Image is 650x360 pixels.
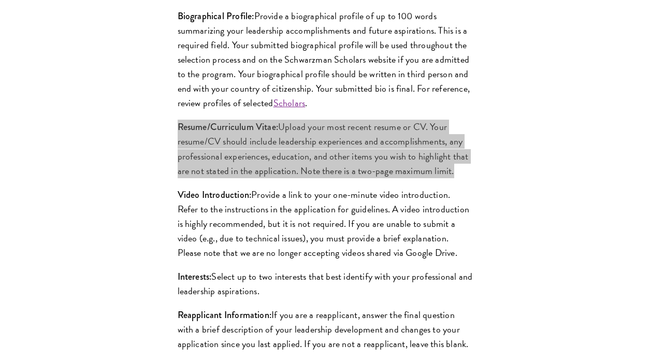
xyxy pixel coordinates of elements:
[178,9,254,23] strong: Biographical Profile:
[273,96,306,110] a: Scholars
[178,120,473,178] p: Upload your most recent resume or CV. Your resume/CV should include leadership experiences and ac...
[178,308,272,322] strong: Reapplicant Information:
[178,188,252,201] strong: Video Introduction:
[178,270,212,283] strong: Interests:
[178,269,473,298] p: Select up to two interests that best identify with your professional and leadership aspirations.
[178,308,473,351] p: If you are a reapplicant, answer the final question with a brief description of your leadership d...
[178,188,473,260] p: Provide a link to your one-minute video introduction. Refer to the instructions in the applicatio...
[178,9,473,111] p: Provide a biographical profile of up to 100 words summarizing your leadership accomplishments and...
[178,120,279,134] strong: Resume/Curriculum Vitae:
